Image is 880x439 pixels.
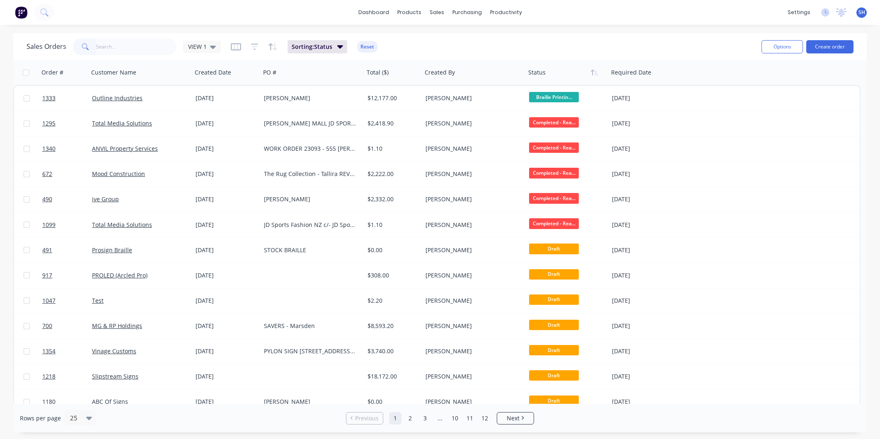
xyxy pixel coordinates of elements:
[425,145,517,153] div: [PERSON_NAME]
[612,145,678,153] div: [DATE]
[42,339,92,364] a: 1354
[42,389,92,414] a: 1180
[42,288,92,313] a: 1047
[42,398,56,406] span: 1180
[196,94,257,102] div: [DATE]
[92,398,128,405] a: ABC Of Signs
[425,6,448,19] div: sales
[42,297,56,305] span: 1047
[264,119,356,128] div: [PERSON_NAME] MALL JD SPORTS
[367,322,416,330] div: $8,593.20
[367,398,416,406] div: $0.00
[419,412,431,425] a: Page 3
[42,372,56,381] span: 1218
[42,347,56,355] span: 1354
[783,6,815,19] div: settings
[529,168,579,178] span: Completed - Rea...
[612,119,678,128] div: [DATE]
[91,68,136,77] div: Customer Name
[612,297,678,305] div: [DATE]
[612,94,678,102] div: [DATE]
[425,246,517,254] div: [PERSON_NAME]
[529,218,579,229] span: Completed - Rea...
[196,297,257,305] div: [DATE]
[404,412,416,425] a: Page 2
[425,347,517,355] div: [PERSON_NAME]
[367,68,389,77] div: Total ($)
[264,94,356,102] div: [PERSON_NAME]
[529,244,579,254] span: Draft
[196,170,257,178] div: [DATE]
[367,246,416,254] div: $0.00
[425,119,517,128] div: [PERSON_NAME]
[612,170,678,178] div: [DATE]
[188,42,207,51] span: VIEW 1
[612,271,678,280] div: [DATE]
[367,94,416,102] div: $12,177.00
[42,271,52,280] span: 917
[486,6,526,19] div: productivity
[196,145,257,153] div: [DATE]
[355,414,379,422] span: Previous
[263,68,276,77] div: PO #
[425,94,517,102] div: [PERSON_NAME]
[425,398,517,406] div: [PERSON_NAME]
[529,142,579,153] span: Completed - Rea...
[42,119,56,128] span: 1295
[92,94,143,102] a: Outline Industries
[858,9,865,16] span: SH
[42,170,52,178] span: 672
[529,320,579,330] span: Draft
[529,345,579,355] span: Draft
[612,372,678,381] div: [DATE]
[612,322,678,330] div: [DATE]
[42,221,56,229] span: 1099
[92,170,145,178] a: Mood Construction
[264,322,356,330] div: SAVERS - Marsden
[196,347,257,355] div: [DATE]
[92,145,158,152] a: ANVIL Property Services
[196,271,257,280] div: [DATE]
[92,372,138,380] a: Slipstream Signs
[367,297,416,305] div: $2.20
[367,271,416,280] div: $308.00
[497,414,534,422] a: Next page
[92,221,152,229] a: Total Media Solutions
[92,119,152,127] a: Total Media Solutions
[612,347,678,355] div: [DATE]
[196,195,257,203] div: [DATE]
[196,372,257,381] div: [DATE]
[42,322,52,330] span: 700
[529,269,579,280] span: Draft
[367,145,416,153] div: $1.10
[425,297,517,305] div: [PERSON_NAME]
[425,322,517,330] div: [PERSON_NAME]
[42,314,92,338] a: 700
[41,68,63,77] div: Order #
[42,246,52,254] span: 491
[264,398,356,406] div: [PERSON_NAME]
[264,195,356,203] div: [PERSON_NAME]
[292,43,332,51] span: Sorting: Status
[367,119,416,128] div: $2,418.90
[367,347,416,355] div: $3,740.00
[529,193,579,203] span: Completed - Rea...
[806,40,853,53] button: Create order
[762,40,803,53] button: Options
[264,145,356,153] div: WORK ORDER 23093 - 555 [PERSON_NAME].
[42,238,92,263] a: 491
[96,39,177,55] input: Search...
[42,86,92,111] a: 1333
[264,347,356,355] div: PYLON SIGN [STREET_ADDRESS][PERSON_NAME]
[92,195,119,203] a: ive Group
[529,294,579,305] span: Draft
[92,246,132,254] a: Prosign Braille
[196,119,257,128] div: [DATE]
[42,136,92,161] a: 1340
[20,414,61,422] span: Rows per page
[612,398,678,406] div: [DATE]
[425,68,455,77] div: Created By
[612,195,678,203] div: [DATE]
[264,246,356,254] div: STOCK BRAILLE
[92,297,104,304] a: Test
